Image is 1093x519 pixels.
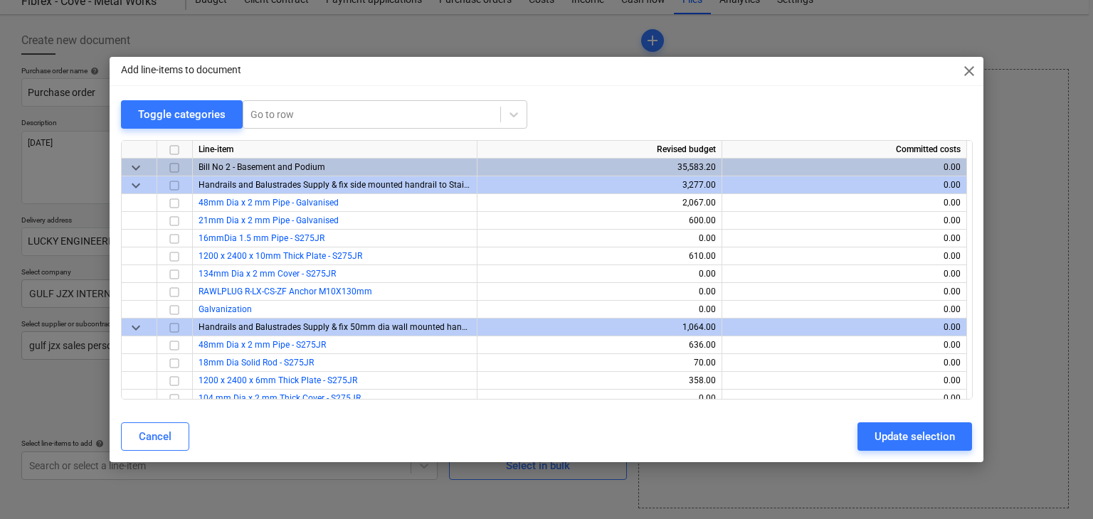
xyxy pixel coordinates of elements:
div: 0.00 [483,265,716,283]
div: 0.00 [728,247,961,265]
div: 2,067.00 [483,194,716,212]
div: 1,064.00 [483,319,716,336]
a: 16mmDia 1.5 mm Pipe - S275JR [199,233,324,243]
div: 0.00 [728,159,961,176]
a: 1200 x 2400 x 6mm Thick Plate - S275JR [199,375,357,385]
div: 0.00 [483,230,716,247]
a: 21mm Dia x 2 mm Pipe - Galvanised [199,215,339,225]
a: 134mm Dia x 2 mm Cover - S275JR [199,269,336,279]
span: keyboard_arrow_down [127,177,144,194]
div: 0.00 [728,372,961,390]
div: 636.00 [483,336,716,354]
div: Update selection [875,427,955,446]
div: 0.00 [728,301,961,319]
a: 48mm Dia x 2 mm Pipe - Galvanised [199,198,339,208]
div: 0.00 [483,283,716,301]
a: RAWLPLUG R-LX-CS-ZF Anchor M10X130mm [199,287,372,296]
button: Toggle categories [121,100,243,129]
div: Toggle categories [138,105,226,124]
div: 0.00 [728,194,961,212]
div: 0.00 [728,336,961,354]
div: Committed costs [722,141,967,159]
p: Add line-items to document [121,63,241,77]
div: 600.00 [483,212,716,230]
span: keyboard_arrow_down [127,319,144,336]
div: 0.00 [728,390,961,407]
div: 0.00 [483,390,716,407]
div: 0.00 [728,212,961,230]
span: close [961,63,978,80]
a: Galvanization [199,304,252,314]
div: 610.00 [483,247,716,265]
div: 0.00 [728,265,961,283]
div: 0.00 [728,354,961,372]
div: 0.00 [728,176,961,194]
div: 35,583.20 [483,159,716,176]
span: Handrails and Balustrades Supply & fix 50mm dia wall mounted handrail [199,322,479,332]
a: 104 mm Dia x 2 mm Thick Cover - S275JR [199,393,361,403]
div: 0.00 [728,319,961,336]
div: Line-item [193,141,477,159]
span: Handrails and Balustrades Supply & fix side mounted handrail to Staircase [199,180,485,190]
a: 18mm Dia Solid Rod - S275JR [199,358,314,368]
div: 0.00 [483,301,716,319]
div: Revised budget [477,141,722,159]
div: 0.00 [728,230,961,247]
div: 358.00 [483,372,716,390]
div: Cancel [139,427,171,446]
div: 70.00 [483,354,716,372]
div: 3,277.00 [483,176,716,194]
button: Update selection [857,422,972,451]
span: keyboard_arrow_down [127,159,144,176]
span: Bill No 2 - Basement and Podium [199,162,325,172]
a: 1200 x 2400 x 10mm Thick Plate - S275JR [199,251,362,261]
a: 48mm Dia x 2 mm Pipe - S275JR [199,340,326,350]
button: Cancel [121,422,189,451]
div: 0.00 [728,283,961,301]
iframe: Chat Widget [1022,451,1093,519]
